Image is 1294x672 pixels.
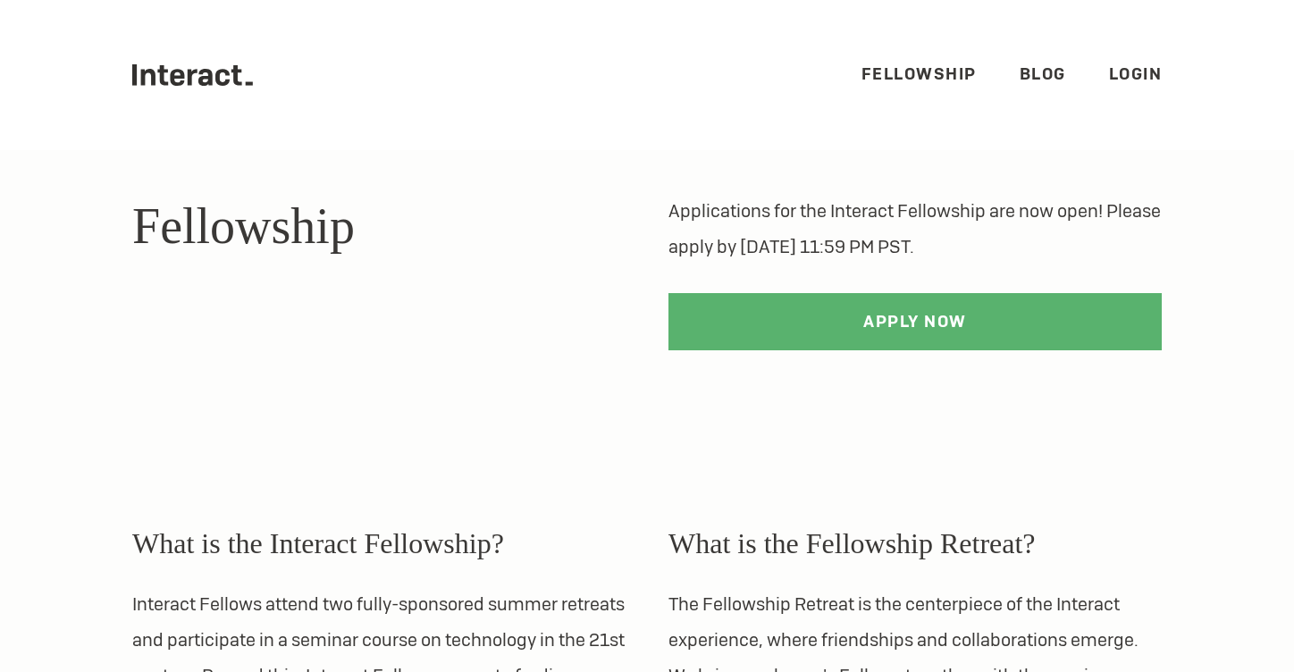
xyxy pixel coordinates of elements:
a: Apply Now [668,293,1162,350]
p: Applications for the Interact Fellowship are now open! Please apply by [DATE] 11:59 PM PST. [668,193,1162,265]
a: Blog [1020,63,1066,84]
h3: What is the Fellowship Retreat? [668,522,1162,565]
h3: What is the Interact Fellowship? [132,522,626,565]
a: Fellowship [861,63,977,84]
a: Login [1109,63,1163,84]
h1: Fellowship [132,193,626,259]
